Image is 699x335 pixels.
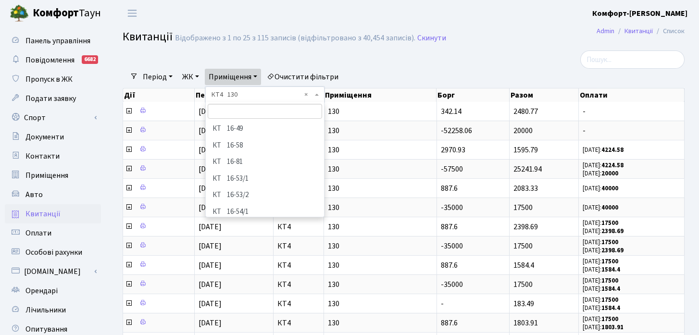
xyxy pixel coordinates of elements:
[5,223,101,243] a: Оплати
[205,87,325,103] span: КТ4 130
[583,296,618,304] small: [DATE]:
[513,260,534,271] span: 1584.4
[207,187,323,204] li: КТ 16-53/2
[601,315,618,323] b: 17500
[199,106,222,117] span: [DATE]
[601,227,624,236] b: 2398.69
[199,279,222,290] span: [DATE]
[583,127,680,135] span: -
[601,246,624,255] b: 2398.69
[441,241,463,251] span: -35000
[441,183,458,194] span: 887.6
[601,265,620,274] b: 1584.4
[25,209,61,219] span: Квитанції
[199,298,222,309] span: [DATE]
[25,247,82,258] span: Особові рахунки
[324,88,437,102] th: Приміщення
[601,276,618,285] b: 17500
[5,147,101,166] a: Контакти
[601,219,618,227] b: 17500
[33,5,79,21] b: Комфорт
[580,50,685,69] input: Пошук...
[513,241,533,251] span: 17500
[328,185,432,192] span: 130
[328,146,432,154] span: 130
[199,183,222,194] span: [DATE]
[441,164,463,174] span: -57500
[513,164,542,174] span: 25241.94
[199,318,222,328] span: [DATE]
[441,298,444,309] span: -
[5,166,101,185] a: Приміщення
[513,145,538,155] span: 1595.79
[513,279,533,290] span: 17500
[328,300,432,308] span: 130
[277,223,320,231] span: КТ4
[5,108,101,127] a: Спорт
[601,304,620,312] b: 1584.4
[601,203,618,212] b: 40000
[277,261,320,269] span: КТ4
[513,222,538,232] span: 2398.69
[277,319,320,327] span: КТ4
[601,257,618,266] b: 17500
[277,281,320,288] span: КТ4
[592,8,687,19] a: Комфорт-[PERSON_NAME]
[25,132,64,142] span: Документи
[199,164,222,174] span: [DATE]
[207,154,323,171] li: КТ 16-81
[199,222,222,232] span: [DATE]
[277,300,320,308] span: КТ4
[207,204,323,221] li: КТ 16-54/1
[5,281,101,300] a: Орендарі
[25,305,66,315] span: Лічильники
[25,36,90,46] span: Панель управління
[5,262,101,281] a: [DOMAIN_NAME]
[199,125,222,136] span: [DATE]
[175,34,415,43] div: Відображено з 1 по 25 з 115 записів (відфільтровано з 40,454 записів).
[25,55,75,65] span: Повідомлення
[207,137,323,154] li: КТ 16-58
[583,108,680,115] span: -
[583,246,624,255] small: [DATE]:
[601,169,618,178] b: 20000
[277,242,320,250] span: КТ4
[597,26,614,36] a: Admin
[304,90,308,99] span: Видалити всі елементи
[583,203,618,212] small: [DATE]:
[5,50,101,70] a: Повідомлення6682
[583,184,618,193] small: [DATE]:
[25,189,43,200] span: Авто
[583,169,618,178] small: [DATE]:
[33,5,101,22] span: Таун
[441,222,458,232] span: 887.6
[199,260,222,271] span: [DATE]
[328,242,432,250] span: 130
[120,5,144,21] button: Переключити навігацію
[25,151,60,161] span: Контакти
[441,106,462,117] span: 342.14
[513,298,534,309] span: 183.49
[199,145,222,155] span: [DATE]
[583,146,624,154] small: [DATE]:
[653,26,685,37] li: Список
[212,90,312,99] span: КТ4 130
[583,315,618,323] small: [DATE]:
[5,300,101,320] a: Лічильники
[441,318,458,328] span: 887.6
[199,202,222,213] span: [DATE]
[328,319,432,327] span: 130
[601,161,624,170] b: 4224.58
[123,28,173,45] span: Квитанції
[441,202,463,213] span: -35000
[583,238,618,247] small: [DATE]:
[441,125,472,136] span: -52258.06
[207,121,323,137] li: КТ 16-49
[624,26,653,36] a: Квитанції
[441,260,458,271] span: 887.6
[513,106,538,117] span: 2480.77
[328,204,432,211] span: 130
[199,241,222,251] span: [DATE]
[25,324,67,335] span: Опитування
[601,296,618,304] b: 17500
